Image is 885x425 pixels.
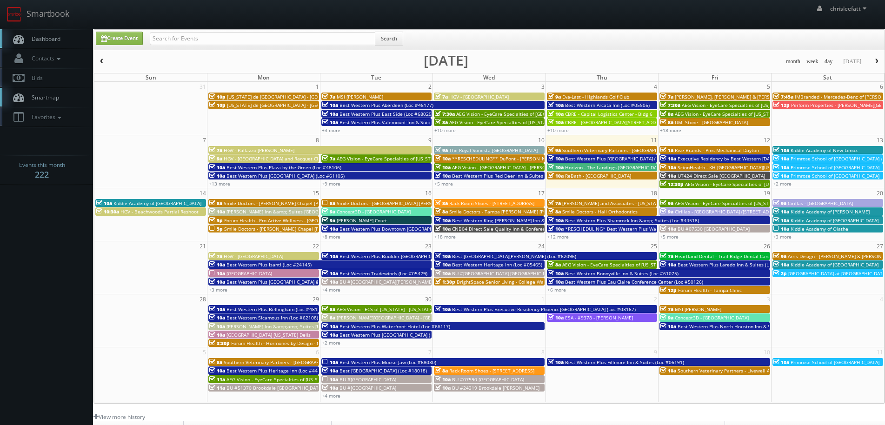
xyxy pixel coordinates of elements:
button: day [821,56,836,67]
h2: [DATE] [424,56,468,65]
span: 10a [435,164,451,171]
span: Fri [712,73,718,81]
a: +9 more [322,180,340,187]
span: 12p [660,287,677,293]
span: 10a [548,111,564,117]
span: AEG Vision - EyeCare Specialties of [US_STATE] – [PERSON_NAME] Eye Care [675,200,841,206]
span: BU #[GEOGRAPHIC_DATA] [339,385,396,391]
span: 17 [537,188,546,198]
span: 8a [322,306,335,312]
span: 10a [435,385,451,391]
span: 10p [209,93,226,100]
span: 10a [548,119,564,126]
span: Smile Doctors - [PERSON_NAME] Chapel [PERSON_NAME] Orthodontic [224,226,379,232]
button: week [803,56,822,67]
span: 2 [427,82,433,92]
span: 5 [766,82,771,92]
span: AEG Vision - EyeCare Specialties of [GEOGRAPHIC_DATA][US_STATE] - [GEOGRAPHIC_DATA] [456,111,655,117]
span: 10a [435,270,451,277]
span: Best Western Sicamous Inn (Loc #62108) [226,314,318,321]
span: Primrose School of [GEOGRAPHIC_DATA] [791,164,879,171]
span: 8a [209,359,222,365]
span: 10a [322,226,338,232]
span: ESA - #9378 - [PERSON_NAME] [565,314,633,321]
span: ReBath - [GEOGRAPHIC_DATA] [565,173,631,179]
span: BU #[GEOGRAPHIC_DATA][PERSON_NAME] [339,279,433,285]
span: Smartmap [27,93,59,101]
span: 10a [660,367,676,374]
span: Forum Health - Pro Active Wellness - [GEOGRAPHIC_DATA] [224,217,353,224]
span: 10a [773,208,789,215]
span: HGV - [GEOGRAPHIC_DATA] [224,253,283,259]
span: 21 [199,241,207,251]
span: Kiddie Academy of New Lenox [791,147,858,153]
a: +4 more [322,392,340,399]
span: 1:30p [435,279,455,285]
span: 8a [322,314,335,321]
span: 7a [209,253,222,259]
span: **RESCHEDULING** DuPont - [PERSON_NAME] Plantation [452,155,581,162]
span: AEG Vision - EyeCare Specialties of [US_STATE] – Drs. [PERSON_NAME] and [PERSON_NAME]-Ost and Ass... [562,261,836,268]
span: 10a [435,376,451,383]
span: Smile Doctors - [GEOGRAPHIC_DATA] [PERSON_NAME] Orthodontics [337,200,486,206]
span: [PERSON_NAME] Inn &amp; Suites [GEOGRAPHIC_DATA] [226,208,350,215]
span: 9a [548,93,561,100]
span: Best Western Plus Waterfront Hotel (Loc #66117) [339,323,450,330]
button: month [783,56,804,67]
a: +6 more [547,286,566,293]
span: 26 [763,241,771,251]
span: 1 [315,82,320,92]
span: Dashboard [27,35,60,43]
span: 8a [660,119,673,126]
a: +3 more [322,127,340,133]
span: [PERSON_NAME], [PERSON_NAME] & [PERSON_NAME], LLC - [GEOGRAPHIC_DATA] [675,93,854,100]
span: 11a [209,376,225,383]
span: [GEOGRAPHIC_DATA] [US_STATE] Dells [226,332,311,338]
span: 9a [435,147,448,153]
span: 10a [435,173,451,179]
span: 9a [548,147,561,153]
span: Smile Doctors - [PERSON_NAME] Chapel [PERSON_NAME] Orthodontic [224,200,379,206]
span: 10:30a [96,208,119,215]
span: Mon [258,73,270,81]
span: 10a [660,155,676,162]
span: Sat [823,73,832,81]
span: 7:30a [435,111,455,117]
span: [PERSON_NAME] Inn &amp;amp; Suites [PERSON_NAME] [226,323,352,330]
span: Best [GEOGRAPHIC_DATA][PERSON_NAME] (Loc #62096) [452,253,576,259]
span: AEG Vision - [GEOGRAPHIC_DATA] - [PERSON_NAME][GEOGRAPHIC_DATA] [452,164,612,171]
a: Create Event [96,32,143,45]
span: 9a [322,217,335,224]
span: 24 [537,241,546,251]
a: +2 more [773,180,792,187]
span: Events this month [19,160,65,170]
span: 10a [322,253,338,259]
a: +3 more [209,286,227,293]
span: 10a [322,323,338,330]
span: 10a [773,147,789,153]
span: 10a [322,102,338,108]
span: [PERSON_NAME] Court [337,217,387,224]
span: CBRE - [GEOGRAPHIC_DATA][STREET_ADDRESS][GEOGRAPHIC_DATA] [565,119,714,126]
span: Best Western Plus Downtown [GEOGRAPHIC_DATA] (Loc #48199) [339,226,483,232]
span: 10a [548,226,564,232]
span: 10a [548,155,564,162]
span: 10a [548,270,564,277]
span: The Royal Sonesta [GEOGRAPHIC_DATA] [449,147,538,153]
span: 4 [653,82,658,92]
span: AEG Vision - EyeCare Specialties of [US_STATE] – [PERSON_NAME] EyeCare [226,376,392,383]
span: 31 [199,82,207,92]
span: Best Western Plus Valemount Inn & Suites (Loc #62120) [339,119,465,126]
span: 6 [879,82,884,92]
span: 10a [322,359,338,365]
span: Thu [597,73,607,81]
span: UT424 Direct Sale [GEOGRAPHIC_DATA] [678,173,765,179]
span: Southern Veterinary Partners - [GEOGRAPHIC_DATA][PERSON_NAME] [562,147,714,153]
span: Southern Veterinary Partners - Livewell Animal Urgent Care of [GEOGRAPHIC_DATA] [678,367,863,374]
span: 7a [660,253,673,259]
span: AEG Vision - EyeCare Specialties of [US_STATE] - Carolina Family Vision [675,111,832,117]
span: HGV - [GEOGRAPHIC_DATA] [449,93,509,100]
span: 10 [537,135,546,145]
span: *RESCHEDULING* Best Western Plus Waltham Boston (Loc #22009) [565,226,717,232]
span: Best Western Arcata Inn (Loc #05505) [565,102,650,108]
